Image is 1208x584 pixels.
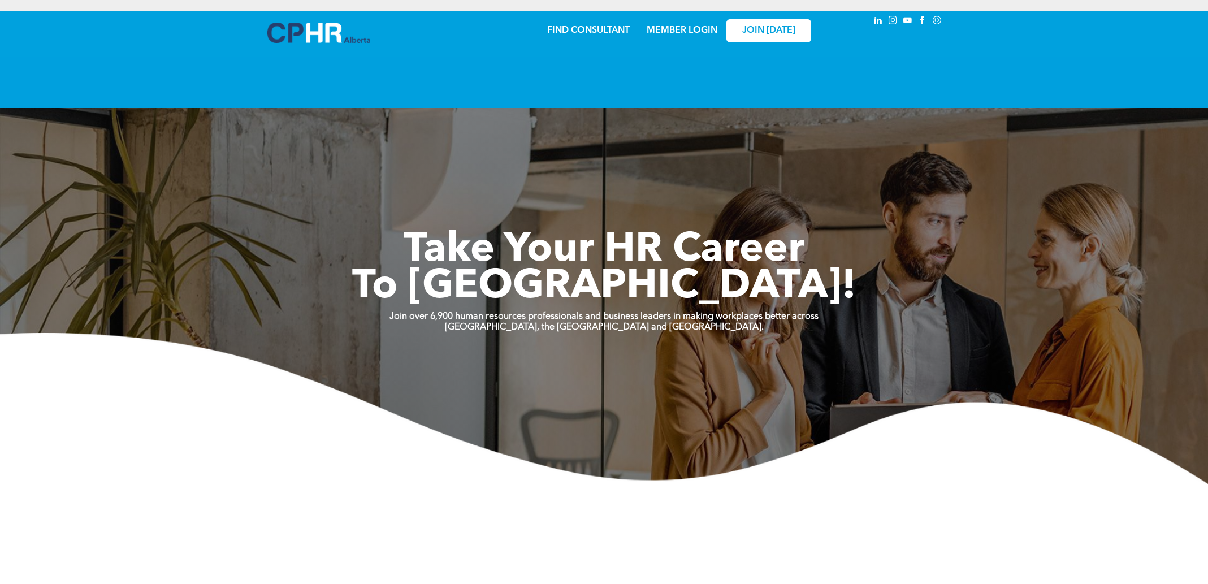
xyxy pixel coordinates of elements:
a: linkedin [872,14,885,29]
strong: [GEOGRAPHIC_DATA], the [GEOGRAPHIC_DATA] and [GEOGRAPHIC_DATA]. [445,323,764,332]
a: FIND CONSULTANT [547,26,630,35]
a: youtube [902,14,914,29]
a: JOIN [DATE] [726,19,811,42]
a: instagram [887,14,899,29]
a: MEMBER LOGIN [647,26,717,35]
a: facebook [916,14,929,29]
span: Take Your HR Career [404,230,804,271]
a: Social network [931,14,943,29]
img: A blue and white logo for cp alberta [267,23,370,43]
span: JOIN [DATE] [742,25,795,36]
strong: Join over 6,900 human resources professionals and business leaders in making workplaces better ac... [389,312,819,321]
span: To [GEOGRAPHIC_DATA]! [352,267,856,308]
